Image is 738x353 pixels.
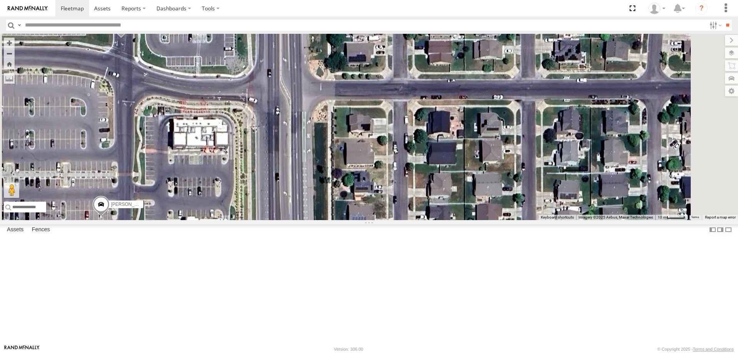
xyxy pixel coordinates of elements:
button: Zoom in [4,38,15,48]
button: Drag Pegman onto the map to open Street View [4,182,19,198]
button: Zoom Home [4,59,15,69]
div: Version: 306.00 [334,347,363,351]
label: Search Filter Options [706,20,723,31]
i: ? [695,2,708,15]
a: Terms and Conditions [693,347,734,351]
button: Zoom out [4,48,15,59]
label: Measure [4,73,15,84]
button: Keyboard shortcuts [541,215,574,220]
span: [PERSON_NAME] 2016 Chevy 3500 [111,202,186,207]
label: Search Query [16,20,22,31]
label: Map Settings [725,86,738,96]
a: Terms (opens in new tab) [691,216,699,219]
a: Visit our Website [4,345,40,353]
label: Hide Summary Table [725,224,732,235]
label: Fences [28,224,54,235]
div: Allen Bauer [646,3,668,14]
button: Map Scale: 10 m per 44 pixels [655,215,687,220]
span: Imagery ©2025 Airbus, Maxar Technologies [578,215,653,219]
div: © Copyright 2025 - [657,347,734,351]
label: Assets [3,224,27,235]
label: Dock Summary Table to the Right [716,224,724,235]
label: Dock Summary Table to the Left [709,224,716,235]
a: Report a map error [705,215,736,219]
img: rand-logo.svg [8,6,48,11]
span: 10 m [658,215,667,219]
